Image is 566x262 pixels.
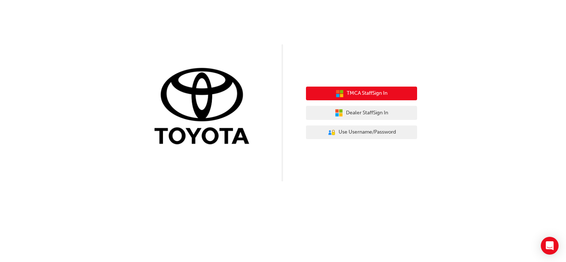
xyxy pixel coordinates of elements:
[346,109,388,117] span: Dealer Staff Sign In
[306,125,417,140] button: Use Username/Password
[339,128,396,137] span: Use Username/Password
[347,89,387,98] span: TMCA Staff Sign In
[306,106,417,120] button: Dealer StaffSign In
[541,237,559,255] div: Open Intercom Messenger
[306,87,417,101] button: TMCA StaffSign In
[149,66,260,148] img: Trak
